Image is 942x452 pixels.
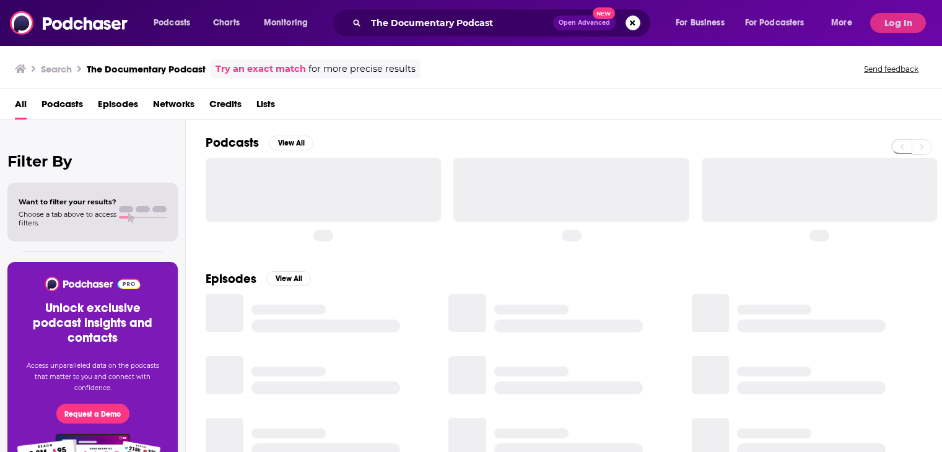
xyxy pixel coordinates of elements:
span: Choose a tab above to access filters. [19,210,116,227]
span: For Podcasters [745,14,805,32]
span: For Business [676,14,725,32]
button: open menu [145,13,206,33]
span: Podcasts [154,14,190,32]
button: Log In [870,13,926,33]
input: Search podcasts, credits, & more... [366,13,553,33]
h3: Unlock exclusive podcast insights and contacts [22,301,163,346]
span: Charts [213,14,240,32]
button: Open AdvancedNew [553,15,616,30]
img: Podchaser - Follow, Share and Rate Podcasts [10,11,129,35]
span: Want to filter your results? [19,198,116,206]
a: EpisodesView All [206,271,311,287]
button: open menu [667,13,740,33]
a: All [15,94,27,120]
span: for more precise results [308,62,416,76]
h2: Podcasts [206,135,259,150]
h3: Search [41,63,72,75]
a: PodcastsView All [206,135,313,150]
button: Send feedback [860,64,922,74]
a: Lists [256,94,275,120]
button: Request a Demo [56,404,129,424]
img: Podchaser - Follow, Share and Rate Podcasts [44,277,141,291]
span: More [831,14,852,32]
button: View All [266,271,311,286]
button: open menu [822,13,868,33]
div: Search podcasts, credits, & more... [344,9,663,37]
a: Podcasts [41,94,83,120]
span: New [593,7,615,19]
a: Networks [153,94,194,120]
p: Access unparalleled data on the podcasts that matter to you and connect with confidence. [22,360,163,394]
h2: Episodes [206,271,256,287]
h2: Filter By [7,152,178,170]
span: Open Advanced [559,20,610,26]
button: open menu [255,13,324,33]
span: Monitoring [264,14,308,32]
button: open menu [737,13,822,33]
button: View All [269,136,313,150]
a: Charts [205,13,247,33]
h3: The Documentary Podcast [87,63,206,75]
a: Try an exact match [216,62,306,76]
a: Episodes [98,94,138,120]
a: Credits [209,94,242,120]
